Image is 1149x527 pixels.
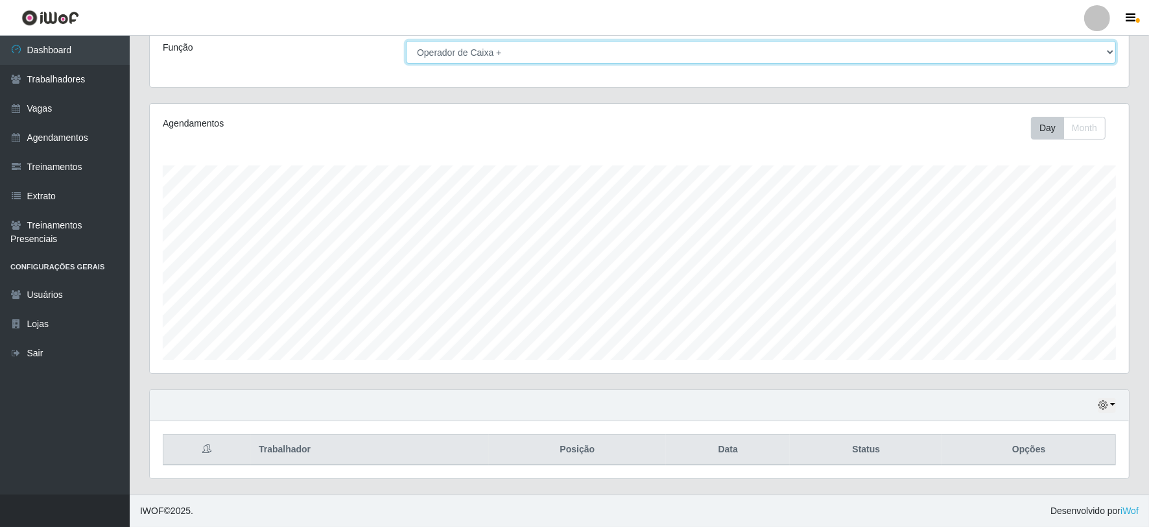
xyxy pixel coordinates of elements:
div: Toolbar with button groups [1031,117,1116,140]
button: Month [1063,117,1106,140]
label: Função [163,41,193,55]
span: IWOF [140,506,164,516]
th: Posição [489,435,666,465]
button: Day [1031,117,1064,140]
th: Opções [942,435,1115,465]
th: Trabalhador [251,435,489,465]
th: Data [666,435,790,465]
span: Desenvolvido por [1050,504,1139,518]
div: First group [1031,117,1106,140]
img: CoreUI Logo [21,10,79,26]
div: Agendamentos [163,117,549,130]
a: iWof [1120,506,1139,516]
span: © 2025 . [140,504,193,518]
th: Status [790,435,942,465]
